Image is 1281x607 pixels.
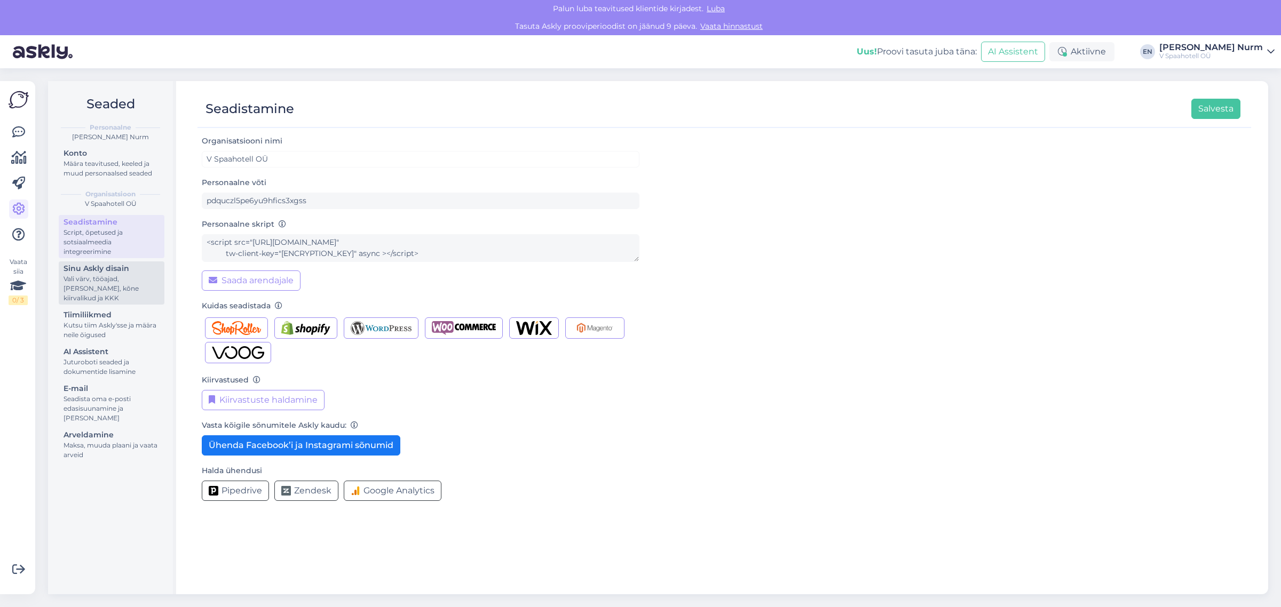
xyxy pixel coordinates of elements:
img: Magento [572,321,618,335]
div: Aktiivne [1049,42,1114,61]
div: Konto [64,148,160,159]
img: Google Analytics [351,486,360,496]
a: TiimiliikmedKutsu tiim Askly'sse ja määra neile õigused [59,308,164,341]
div: [PERSON_NAME] Nurm [1159,43,1263,52]
div: Kutsu tiim Askly'sse ja määra neile õigused [64,321,160,340]
b: Personaalne [90,123,131,132]
div: Seadistamine [64,217,160,228]
button: Kiirvastuste haldamine [202,390,325,410]
a: SeadistamineScript, õpetused ja sotsiaalmeedia integreerimine [59,215,164,258]
button: Saada arendajale [202,270,301,291]
img: Wordpress [351,321,412,335]
div: Tiimiliikmed [64,309,160,321]
a: KontoMäära teavitused, keeled ja muud personaalsed seaded [59,146,164,180]
img: Zendesk [281,486,291,496]
div: Määra teavitused, keeled ja muud personaalsed seaded [64,159,160,178]
label: Kiirvastused [202,374,260,386]
div: Arveldamine [64,429,160,441]
textarea: <script src="[URL][DOMAIN_NAME]" tw-client-key="[ENCRYPTION_KEY]" async ></script> [202,234,639,262]
img: Shopify [281,321,330,335]
button: Zendesk [274,481,338,501]
div: V Spaahotell OÜ [57,199,164,209]
div: EN [1140,44,1155,59]
h2: Seaded [57,94,164,114]
span: Google Analytics [363,484,434,497]
label: Vasta kõigile sõnumitele Askly kaudu: [202,420,358,431]
div: E-mail [64,383,160,394]
div: Vali värv, tööajad, [PERSON_NAME], kõne kiirvalikud ja KKK [64,274,160,303]
input: ABC Corporation [202,151,639,167]
div: Sinu Askly disain [64,263,160,274]
a: AI AssistentJuturoboti seaded ja dokumentide lisamine [59,345,164,378]
img: Woocommerce [432,321,496,335]
div: AI Assistent [64,346,160,357]
button: AI Assistent [981,42,1045,62]
div: Proovi tasuta juba täna: [857,45,977,58]
b: Uus! [857,46,877,57]
div: Juturoboti seaded ja dokumentide lisamine [64,357,160,377]
span: Luba [703,4,728,13]
img: Shoproller [212,321,261,335]
div: Script, õpetused ja sotsiaalmeedia integreerimine [64,228,160,257]
img: Pipedrive [209,486,218,496]
a: ArveldamineMaksa, muuda plaani ja vaata arveid [59,428,164,461]
span: Zendesk [294,484,331,497]
button: Google Analytics [344,481,441,501]
a: Sinu Askly disainVali värv, tööajad, [PERSON_NAME], kõne kiirvalikud ja KKK [59,261,164,305]
label: Organisatsiooni nimi [202,135,287,147]
div: Vaata siia [9,257,28,305]
label: Halda ühendusi [202,465,262,476]
div: 0 / 3 [9,295,28,305]
label: Personaalne skript [202,219,286,230]
img: Wix [516,321,552,335]
label: Personaalne võti [202,177,266,188]
label: Kuidas seadistada [202,300,282,312]
div: Seadistamine [205,99,294,119]
a: [PERSON_NAME] NurmV Spaahotell OÜ [1159,43,1275,60]
span: Pipedrive [222,484,262,497]
img: Askly Logo [9,90,29,110]
button: Salvesta [1191,99,1240,119]
div: [PERSON_NAME] Nurm [57,132,164,142]
a: Vaata hinnastust [697,21,766,31]
button: Ühenda Facebook’i ja Instagrami sõnumid [202,435,400,456]
img: Voog [212,346,264,360]
button: Pipedrive [202,481,269,501]
b: Organisatsioon [85,189,136,199]
div: Maksa, muuda plaani ja vaata arveid [64,441,160,460]
a: E-mailSeadista oma e-posti edasisuunamine ja [PERSON_NAME] [59,381,164,425]
div: Seadista oma e-posti edasisuunamine ja [PERSON_NAME] [64,394,160,423]
div: V Spaahotell OÜ [1159,52,1263,60]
